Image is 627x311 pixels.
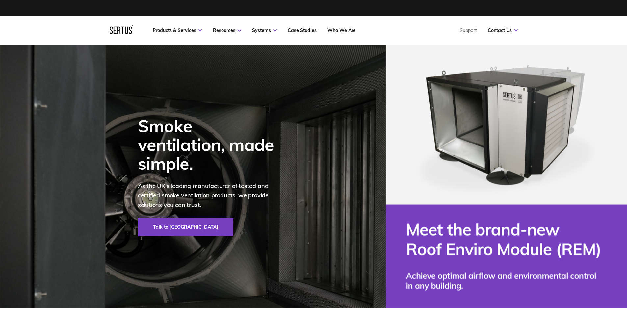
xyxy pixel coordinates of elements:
[138,218,233,236] a: Talk to [GEOGRAPHIC_DATA]
[488,27,518,33] a: Contact Us
[460,27,477,33] a: Support
[288,27,317,33] a: Case Studies
[252,27,277,33] a: Systems
[153,27,202,33] a: Products & Services
[327,27,356,33] a: Who We Are
[138,181,283,210] p: As the UK's leading manufacturer of tested and certified smoke ventilation products, we provide s...
[213,27,241,33] a: Resources
[138,117,283,173] div: Smoke ventilation, made simple.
